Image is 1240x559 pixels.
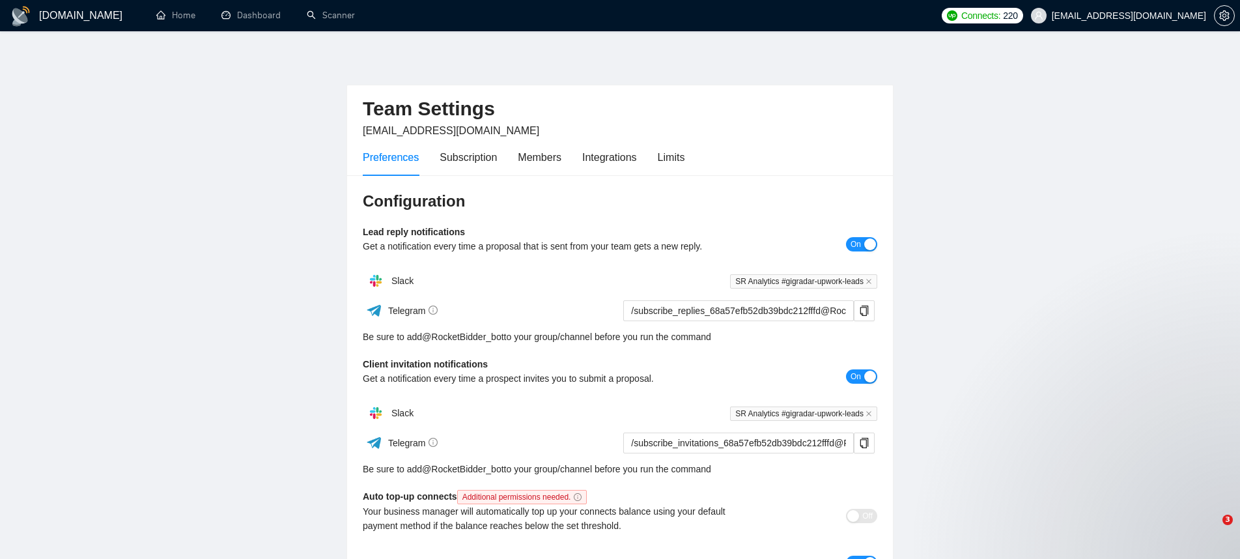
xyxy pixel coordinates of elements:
div: Be sure to add to your group/channel before you run the command [363,462,877,476]
span: info-circle [429,438,438,447]
div: Subscription [440,149,497,165]
a: searchScanner [307,10,355,21]
span: 220 [1003,8,1017,23]
div: Members [518,149,561,165]
a: @RocketBidder_bot [422,330,504,344]
button: copy [854,300,875,321]
div: Integrations [582,149,637,165]
span: Connects: [961,8,1000,23]
div: Limits [658,149,685,165]
span: On [851,369,861,384]
div: Get a notification every time a proposal that is sent from your team gets a new reply. [363,239,749,253]
div: Your business manager will automatically top up your connects balance using your default payment ... [363,504,749,533]
span: info-circle [574,493,582,501]
span: user [1034,11,1043,20]
div: Get a notification every time a prospect invites you to submit a proposal. [363,371,749,386]
span: copy [854,306,874,316]
iframe: Intercom live chat [1196,515,1227,546]
span: [EMAIL_ADDRESS][DOMAIN_NAME] [363,125,539,136]
img: upwork-logo.png [947,10,957,21]
span: SR Analytics #gigradar-upwork-leads [730,274,877,289]
span: Slack [391,408,414,418]
button: setting [1214,5,1235,26]
span: close [866,278,872,285]
a: dashboardDashboard [221,10,281,21]
img: hpQkSZIkSZIkSZIkSZIkSZIkSZIkSZIkSZIkSZIkSZIkSZIkSZIkSZIkSZIkSZIkSZIkSZIkSZIkSZIkSZIkSZIkSZIkSZIkS... [363,268,389,294]
img: ww3wtPAAAAAElFTkSuQmCC [366,435,382,451]
a: @RocketBidder_bot [422,462,504,476]
span: Telegram [388,306,438,316]
span: Off [862,509,873,523]
span: Additional permissions needed. [457,490,587,504]
span: Telegram [388,438,438,448]
img: ww3wtPAAAAAElFTkSuQmCC [366,302,382,319]
a: setting [1214,10,1235,21]
span: On [851,237,861,251]
div: Be sure to add to your group/channel before you run the command [363,330,877,344]
h2: Team Settings [363,96,877,122]
span: 3 [1222,515,1233,525]
img: logo [10,6,31,27]
span: copy [854,438,874,448]
span: SR Analytics #gigradar-upwork-leads [730,407,877,421]
a: homeHome [156,10,195,21]
button: copy [854,433,875,453]
h3: Configuration [363,191,877,212]
b: Client invitation notifications [363,359,488,369]
span: Slack [391,276,414,286]
div: Preferences [363,149,419,165]
img: hpQkSZIkSZIkSZIkSZIkSZIkSZIkSZIkSZIkSZIkSZIkSZIkSZIkSZIkSZIkSZIkSZIkSZIkSZIkSZIkSZIkSZIkSZIkSZIkS... [363,400,389,426]
span: close [866,410,872,417]
b: Auto top-up connects [363,491,592,502]
span: info-circle [429,306,438,315]
b: Lead reply notifications [363,227,465,237]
